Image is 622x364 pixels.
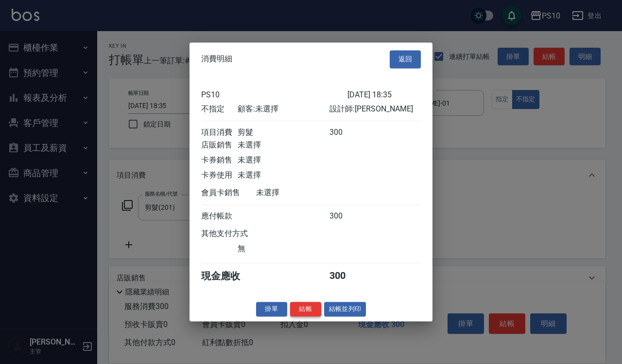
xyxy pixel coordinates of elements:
[256,188,347,198] div: 未選擇
[238,170,329,181] div: 未選擇
[256,302,287,317] button: 掛單
[201,55,232,64] span: 消費明細
[238,155,329,165] div: 未選擇
[201,188,256,198] div: 會員卡銷售
[238,127,329,138] div: 剪髮
[201,155,238,165] div: 卡券銷售
[329,270,366,283] div: 300
[201,229,275,239] div: 其他支付方式
[329,211,366,221] div: 300
[238,104,329,114] div: 顧客: 未選擇
[329,104,421,114] div: 設計師: [PERSON_NAME]
[201,211,238,221] div: 應付帳款
[201,127,238,138] div: 項目消費
[324,302,366,317] button: 結帳並列印
[201,170,238,181] div: 卡券使用
[238,244,329,254] div: 無
[201,104,238,114] div: 不指定
[201,90,347,99] div: PS10
[201,270,256,283] div: 現金應收
[329,127,366,138] div: 300
[201,140,238,150] div: 店販銷售
[390,50,421,68] button: 返回
[238,140,329,150] div: 未選擇
[347,90,421,99] div: [DATE] 18:35
[290,302,321,317] button: 結帳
